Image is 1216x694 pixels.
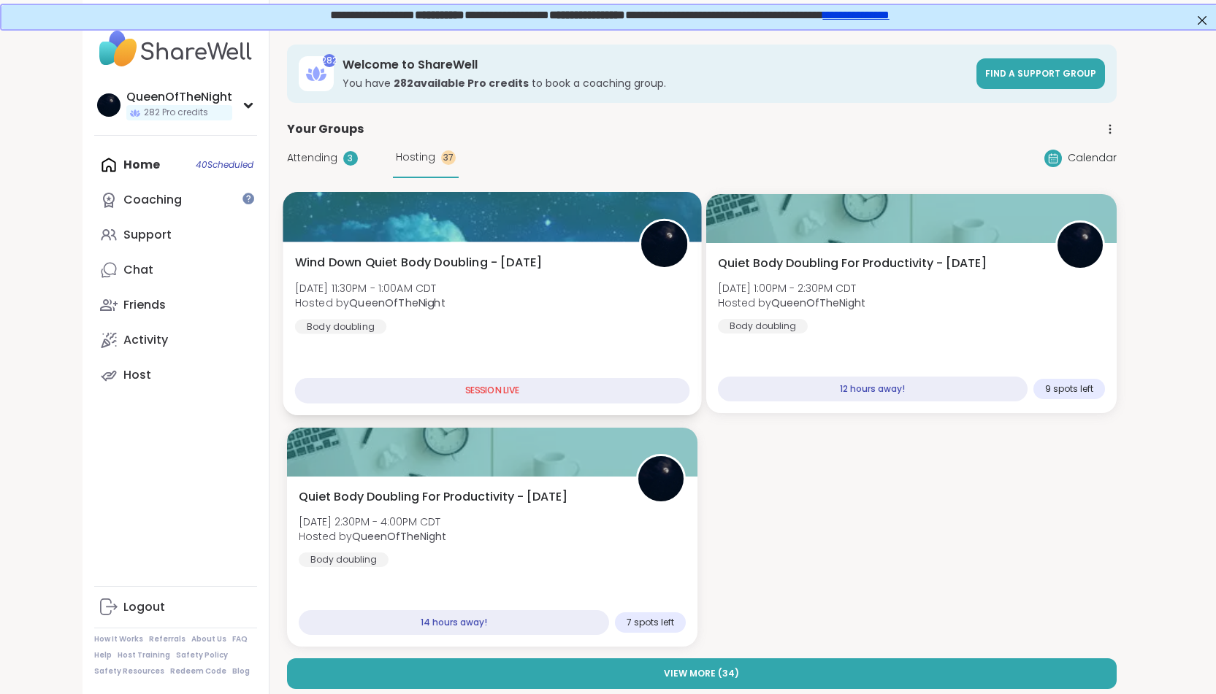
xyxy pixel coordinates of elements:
div: 37 [441,150,456,165]
div: Support [123,227,172,243]
b: QueenOfTheNight [352,529,446,544]
a: Referrals [149,634,186,644]
a: Coaching [94,182,257,217]
span: 9 spots left [1045,383,1093,395]
b: 282 available Pro credit s [394,76,529,90]
span: Calendar [1068,150,1117,166]
a: About Us [191,634,226,644]
span: Quiet Body Doubling For Productivity - [DATE] [299,488,567,506]
a: Logout [94,590,257,625]
div: Chat [123,262,153,278]
img: QueenOfTheNight [1058,223,1103,268]
div: 282 [323,54,336,67]
iframe: Spotlight [242,193,254,204]
a: How It Works [94,634,143,644]
button: View More (34) [287,658,1117,689]
div: SESSION LIVE [294,378,689,404]
span: Hosted by [718,296,865,310]
span: 282 Pro credits [144,107,208,119]
span: Attending [287,150,337,166]
a: Find a support group [976,58,1105,89]
span: Find a support group [985,67,1096,80]
a: Redeem Code [170,666,226,676]
div: Coaching [123,192,182,208]
div: Logout [123,599,165,615]
a: Help [94,650,112,660]
img: QueenOfTheNight [641,221,687,267]
a: Blog [232,666,250,676]
div: Activity [123,332,168,348]
h3: You have to book a coaching group. [343,76,968,90]
span: [DATE] 11:30PM - 1:00AM CDT [294,280,445,295]
div: QueenOfTheNight [126,89,232,105]
span: Your Groups [287,120,364,138]
a: Support [94,217,257,252]
img: QueenOfTheNight [97,93,121,117]
span: [DATE] 1:00PM - 2:30PM CDT [718,281,865,296]
div: 3 [343,151,358,166]
a: Host [94,358,257,393]
a: Safety Resources [94,666,164,676]
img: QueenOfTheNight [638,456,684,501]
a: Safety Policy [176,650,228,660]
span: [DATE] 2:30PM - 4:00PM CDT [299,514,446,529]
span: 7 spots left [627,617,674,628]
a: Host Training [118,650,170,660]
div: Host [123,367,151,383]
span: Hosted by [299,529,446,544]
div: Body doubling [294,319,386,333]
a: Friends [94,288,257,323]
span: Hosting [396,150,435,165]
h3: Welcome to ShareWell [343,57,968,73]
span: Hosted by [294,296,445,310]
b: QueenOfTheNight [771,296,865,310]
div: Body doubling [299,552,389,567]
span: View More ( 34 ) [664,667,739,680]
a: Activity [94,323,257,358]
div: Body doubling [718,319,808,333]
a: FAQ [232,634,248,644]
div: Friends [123,297,166,313]
span: Wind Down Quiet Body Doubling - [DATE] [294,254,542,271]
div: 12 hours away! [718,377,1028,401]
img: ShareWell Nav Logo [94,23,257,74]
a: Chat [94,252,257,288]
b: QueenOfTheNight [349,296,446,310]
span: Quiet Body Doubling For Productivity - [DATE] [718,255,987,272]
div: 14 hours away! [299,610,609,635]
